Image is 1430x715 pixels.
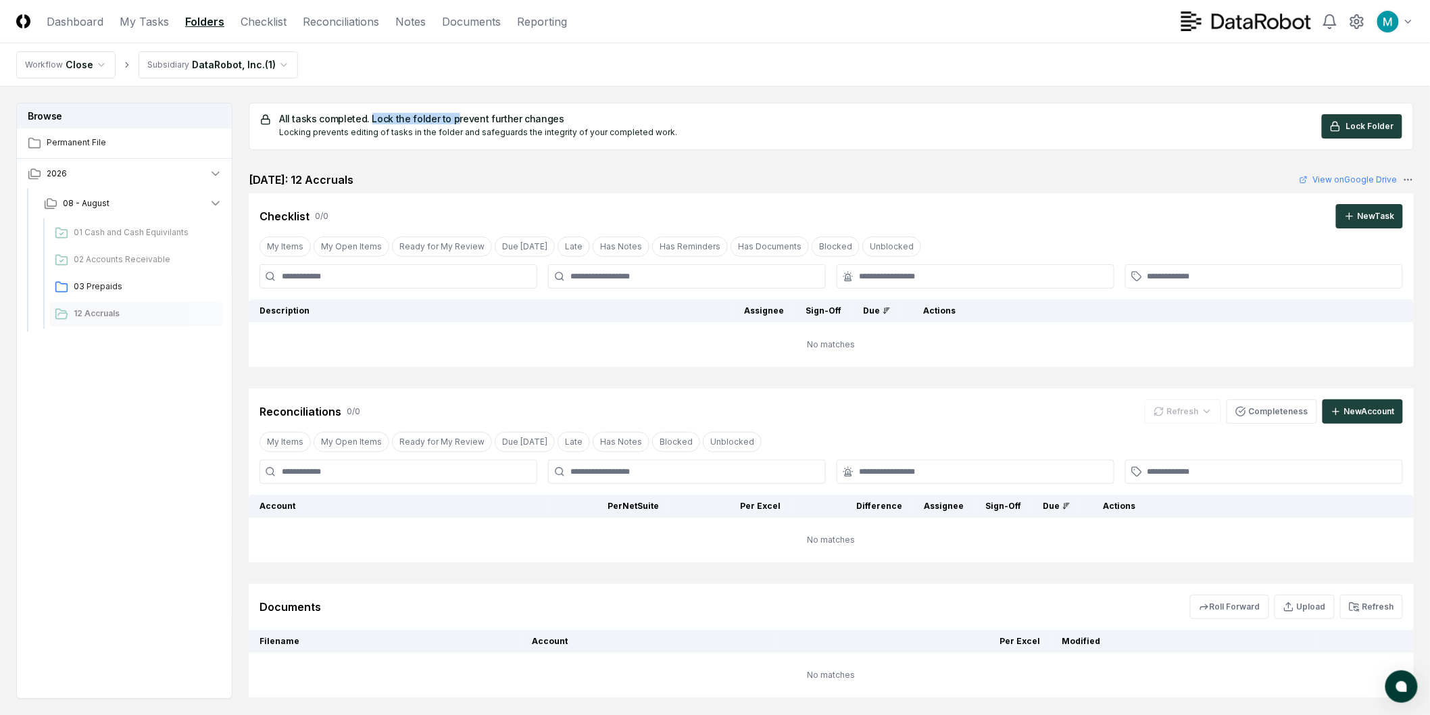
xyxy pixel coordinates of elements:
a: Checklist [241,14,287,30]
th: Per Excel [670,495,791,518]
button: My Open Items [314,237,389,257]
h3: Browse [17,103,232,128]
th: Per NetSuite [548,495,670,518]
button: Has Documents [731,237,809,257]
a: 01 Cash and Cash Equivilants [49,221,222,245]
button: Roll Forward [1190,595,1269,619]
button: My Open Items [314,432,389,452]
button: Has Reminders [652,237,728,257]
th: Sign-Off [975,495,1032,518]
button: atlas-launcher [1385,670,1418,703]
button: NewTask [1336,204,1403,228]
a: Folders [185,14,224,30]
div: Account [260,500,537,512]
div: New Account [1344,405,1395,418]
div: Actions [912,305,1403,317]
button: 2026 [17,159,233,189]
button: 08 - August [33,189,233,218]
div: 2026 [17,189,233,335]
span: 03 Prepaids [74,280,217,293]
img: Logo [16,14,30,28]
button: NewAccount [1323,399,1403,424]
button: My Items [260,432,311,452]
th: Description [249,299,733,322]
button: Due Today [495,432,555,452]
a: My Tasks [120,14,169,30]
a: 03 Prepaids [49,275,222,299]
span: 08 - August [63,197,109,209]
th: Assignee [733,299,795,322]
div: Due [1043,500,1070,512]
a: View onGoogle Drive [1300,174,1398,186]
button: Ready for My Review [392,237,492,257]
div: New Task [1358,210,1395,222]
a: Notes [395,14,426,30]
span: 12 Accruals [74,307,217,320]
div: Workflow [25,59,63,71]
h5: All tasks completed. Lock the folder to prevent further changes [279,114,677,124]
button: Completeness [1227,399,1317,424]
button: Blocked [652,432,700,452]
td: No matches [249,518,1414,562]
th: Account [521,630,776,653]
a: Reconciliations [303,14,379,30]
a: 02 Accounts Receivable [49,248,222,272]
th: Assignee [913,495,975,518]
img: ACg8ocIk6UVBSJ1Mh_wKybhGNOx8YD4zQOa2rDZHjRd5UfivBFfoWA=s96-c [1377,11,1399,32]
button: Unblocked [862,237,921,257]
th: Sign-Off [795,299,852,322]
span: 2026 [47,168,67,180]
button: Blocked [812,237,860,257]
h2: [DATE]: 12 Accruals [249,172,353,188]
div: Checklist [260,208,310,224]
img: DataRobot logo [1181,11,1311,31]
div: Documents [260,599,321,615]
button: Has Notes [593,237,649,257]
nav: breadcrumb [16,51,298,78]
button: Refresh [1340,595,1403,619]
div: 0 / 0 [347,405,360,418]
div: 08 - August [33,218,233,332]
th: Per Excel [776,630,1052,653]
div: Reconciliations [260,403,341,420]
div: 0 / 0 [315,210,328,222]
div: Locking prevents editing of tasks in the folder and safeguards the integrity of your completed work. [279,126,677,139]
span: 02 Accounts Receivable [74,253,217,266]
button: Upload [1275,595,1335,619]
button: Has Notes [593,432,649,452]
th: Filename [249,630,521,653]
button: Due Today [495,237,555,257]
button: Lock Folder [1322,114,1402,139]
td: No matches [249,322,1414,367]
div: Due [863,305,891,317]
button: Unblocked [703,432,762,452]
a: Permanent File [17,128,233,158]
button: Ready for My Review [392,432,492,452]
span: Lock Folder [1346,120,1394,132]
a: Reporting [517,14,567,30]
th: Difference [791,495,913,518]
a: 12 Accruals [49,302,222,326]
button: My Items [260,237,311,257]
span: Permanent File [47,137,222,149]
button: Late [558,432,590,452]
a: Documents [442,14,501,30]
a: Dashboard [47,14,103,30]
div: Actions [1092,500,1403,512]
td: No matches [249,653,1414,697]
button: Late [558,237,590,257]
th: Modified [1052,630,1318,653]
div: Subsidiary [147,59,189,71]
span: 01 Cash and Cash Equivilants [74,226,217,239]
